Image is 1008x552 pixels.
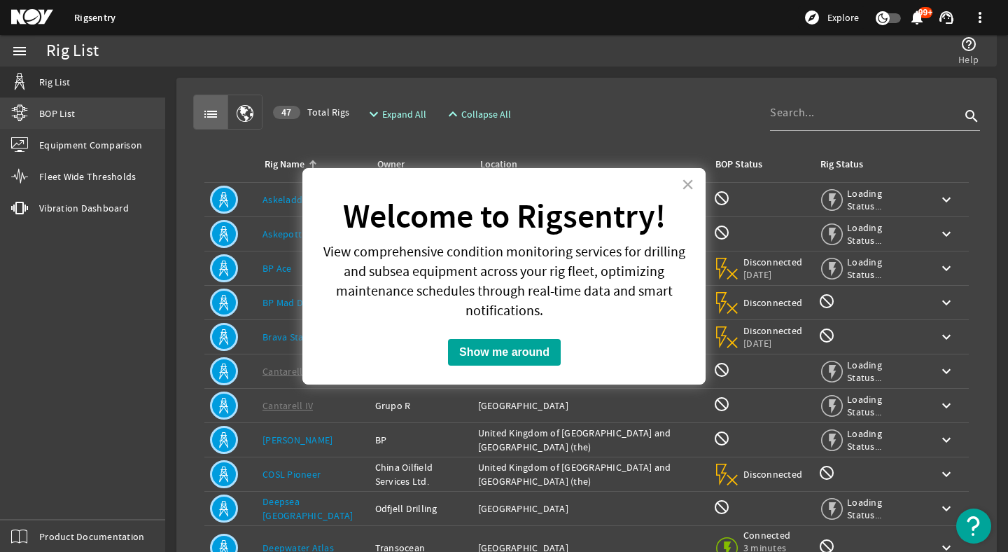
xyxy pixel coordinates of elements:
div: Owner [377,157,405,172]
div: United Kingdom of [GEOGRAPHIC_DATA] and [GEOGRAPHIC_DATA] (the) [478,426,702,454]
button: Close [681,173,694,195]
span: Loading Status... [847,187,916,212]
mat-icon: BOP Monitoring not available for this rig [713,224,730,241]
mat-icon: keyboard_arrow_down [938,432,955,448]
div: Rig Status [820,157,863,172]
div: BP [375,433,467,447]
mat-icon: BOP Monitoring not available for this rig [713,361,730,378]
mat-icon: list [202,106,219,123]
span: Loading Status... [847,256,916,281]
span: Loading Status... [847,221,916,247]
a: Rigsentry [74,11,115,25]
span: Loading Status... [847,427,916,453]
span: [DATE] [743,268,803,281]
mat-icon: help_outline [960,36,977,53]
mat-icon: Rig Monitoring not available for this rig [818,327,835,344]
mat-icon: keyboard_arrow_down [938,397,955,414]
span: Loading Status... [847,359,916,384]
a: Deepsea [GEOGRAPHIC_DATA] [262,495,353,522]
a: Askeladden [262,193,314,206]
mat-icon: keyboard_arrow_down [938,294,955,311]
mat-icon: BOP Monitoring not available for this rig [713,430,730,447]
div: United Kingdom of [GEOGRAPHIC_DATA] and [GEOGRAPHIC_DATA] (the) [478,460,702,488]
mat-icon: BOP Monitoring not available for this rig [713,396,730,413]
mat-icon: keyboard_arrow_down [938,363,955,380]
span: Vibration Dashboard [39,201,129,215]
mat-icon: BOP Monitoring not available for this rig [713,499,730,516]
div: China Oilfield Services Ltd. [375,460,467,488]
mat-icon: BOP Monitoring not available for this rig [713,190,730,207]
div: BOP Status [715,157,762,172]
mat-icon: support_agent [938,9,955,26]
span: Disconnected [743,468,803,481]
mat-icon: keyboard_arrow_down [938,191,955,208]
span: Rig List [39,75,70,89]
span: Fleet Wide Thresholds [39,170,136,184]
mat-icon: expand_more [365,106,377,123]
div: Grupo R [375,399,467,413]
mat-icon: menu [11,43,28,60]
p: View comprehensive condition monitoring services for drilling and subsea equipment across your ri... [320,242,688,321]
span: Disconnected [743,296,803,309]
a: [PERSON_NAME] [262,434,332,446]
a: COSL Pioneer [262,468,321,481]
span: [DATE] [743,337,803,350]
a: BP Mad Dog [262,296,314,309]
span: Expand All [382,107,426,121]
span: Disconnected [743,256,803,268]
button: Open Resource Center [956,509,991,544]
span: Help [958,53,979,67]
a: Cantarell IV [262,399,313,412]
span: Equipment Comparison [39,138,142,152]
mat-icon: expand_less [444,106,456,123]
span: Explore [827,11,859,25]
strong: Welcome to Rigsentry! [343,195,666,239]
i: search [963,108,980,125]
span: Loading Status... [847,496,916,521]
div: Rig List [46,44,99,58]
mat-icon: explore [804,9,820,26]
a: Brava Star [262,331,307,343]
input: Search... [770,104,960,121]
a: Cantarell III [262,365,314,378]
mat-icon: keyboard_arrow_down [938,466,955,483]
button: Show me around [448,339,561,366]
mat-icon: notifications [909,9,925,26]
mat-icon: Rig Monitoring not available for this rig [818,293,835,310]
mat-icon: Rig Monitoring not available for this rig [818,464,835,481]
span: Product Documentation [39,530,144,544]
div: 47 [273,106,300,119]
mat-icon: keyboard_arrow_down [938,500,955,517]
span: Disconnected [743,324,803,337]
span: BOP List [39,106,75,120]
mat-icon: keyboard_arrow_down [938,329,955,345]
div: [GEOGRAPHIC_DATA] [478,502,702,516]
span: Total Rigs [273,105,349,119]
span: Connected [743,529,804,541]
div: Rig Name [265,157,304,172]
span: Loading Status... [847,393,916,418]
mat-icon: keyboard_arrow_down [938,260,955,277]
mat-icon: keyboard_arrow_down [938,226,955,242]
a: Askepott [262,228,302,240]
div: Odfjell Drilling [375,502,467,516]
span: Collapse All [461,107,511,121]
div: Location [480,157,517,172]
div: [GEOGRAPHIC_DATA] [478,399,702,413]
mat-icon: vibration [11,200,28,216]
a: BP Ace [262,262,292,275]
